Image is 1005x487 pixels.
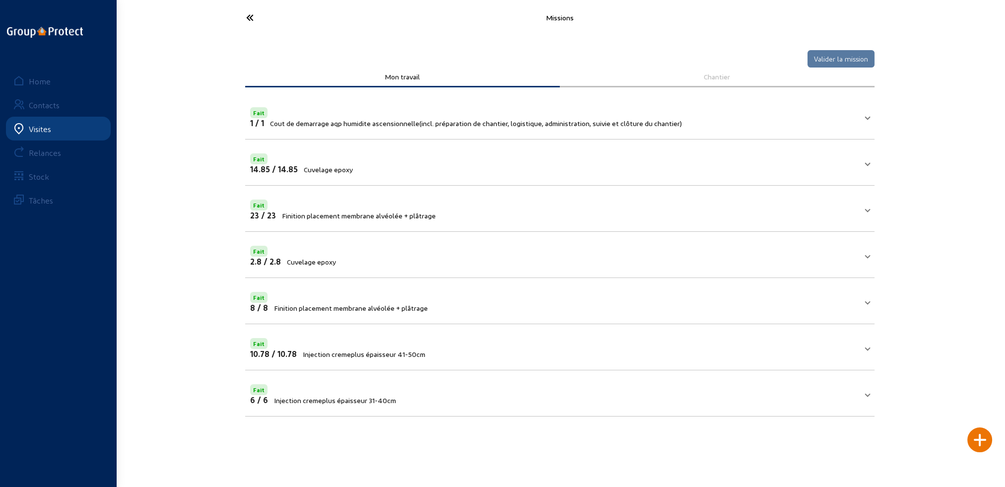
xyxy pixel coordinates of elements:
[29,196,53,205] div: Tâches
[245,238,874,272] mat-expansion-panel-header: Fait2.8 / 2.8Cuvelage epoxy
[245,376,874,410] mat-expansion-panel-header: Fait6 / 6Injection cremeplus épaisseur 31-40cm
[287,258,336,266] span: Cuvelage epoxy
[245,192,874,225] mat-expansion-panel-header: Fait23 / 23Finition placement membrane alvéolée + plâtrage
[253,202,265,209] span: Fait
[253,386,265,393] span: Fait
[245,330,874,364] mat-expansion-panel-header: Fait10.78 / 10.78Injection cremeplus épaisseur 41-50cm
[253,155,265,162] span: Fait
[270,119,682,128] span: Cout de demarrage aqp humidite ascensionnelle(incl. préparation de chantier, logistique, administ...
[253,340,265,347] span: Fait
[567,72,868,81] div: Chantier
[253,248,265,255] span: Fait
[29,124,51,134] div: Visites
[6,69,111,93] a: Home
[304,165,353,174] span: Cuvelage epoxy
[274,396,396,405] span: Injection cremeplus épaisseur 31-40cm
[6,117,111,140] a: Visites
[6,188,111,212] a: Tâches
[6,164,111,188] a: Stock
[29,148,61,157] div: Relances
[252,72,553,81] div: Mon travail
[250,395,268,405] span: 6 / 6
[250,164,298,174] span: 14.85 / 14.85
[250,303,268,312] span: 8 / 8
[303,350,425,358] span: Injection cremeplus épaisseur 41-50cm
[245,284,874,318] mat-expansion-panel-header: Fait8 / 8Finition placement membrane alvéolée + plâtrage
[253,109,265,116] span: Fait
[6,93,111,117] a: Contacts
[29,172,49,181] div: Stock
[250,210,276,220] span: 23 / 23
[245,99,874,133] mat-expansion-panel-header: Fait1 / 1Cout de demarrage aqp humidite ascensionnelle(incl. préparation de chantier, logistique,...
[253,294,265,301] span: Fait
[29,76,51,86] div: Home
[6,140,111,164] a: Relances
[29,100,60,110] div: Contacts
[282,211,436,220] span: Finition placement membrane alvéolée + plâtrage
[250,349,297,358] span: 10.78 / 10.78
[245,145,874,179] mat-expansion-panel-header: Fait14.85 / 14.85Cuvelage epoxy
[274,304,428,312] span: Finition placement membrane alvéolée + plâtrage
[341,13,778,22] div: Missions
[250,118,264,128] span: 1 / 1
[7,27,83,38] img: logo-oneline.png
[250,257,281,266] span: 2.8 / 2.8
